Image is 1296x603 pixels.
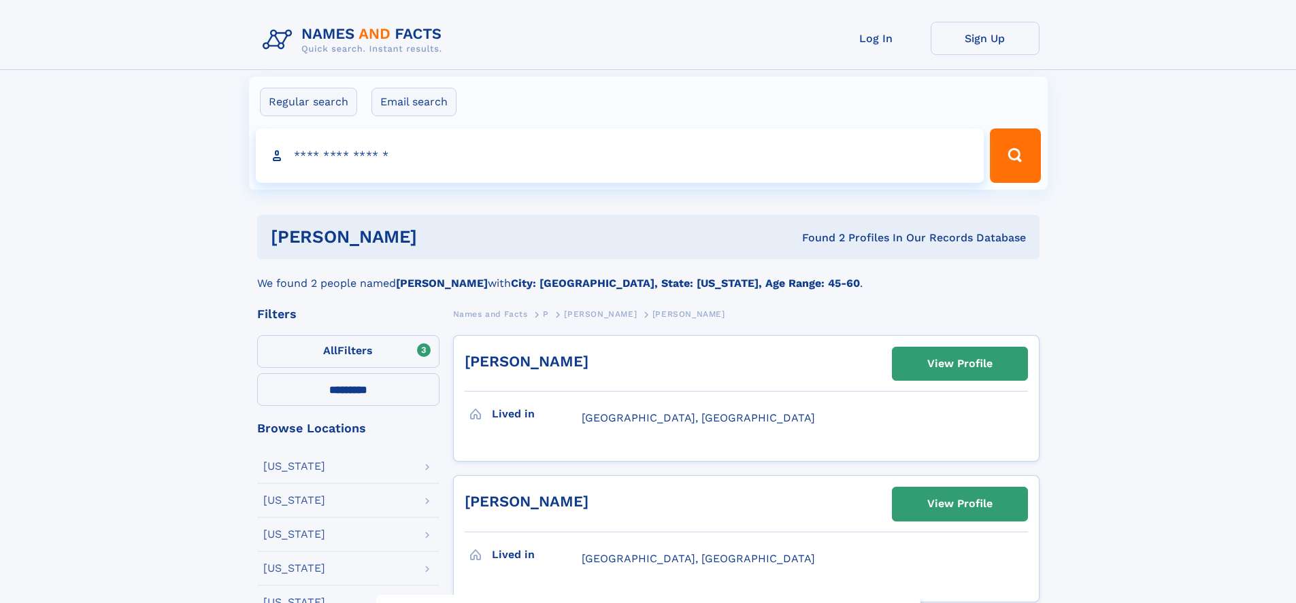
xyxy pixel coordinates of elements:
[610,230,1026,245] div: Found 2 Profiles In Our Records Database
[256,128,984,183] input: search input
[927,488,993,519] div: View Profile
[564,305,637,322] a: [PERSON_NAME]
[257,22,453,58] img: Logo Names and Facts
[931,22,1040,55] a: Sign Up
[543,309,549,319] span: P
[271,228,610,245] h1: [PERSON_NAME]
[990,128,1040,183] button: Search Button
[257,259,1040,292] div: We found 2 people named with .
[492,543,582,566] h3: Lived in
[465,493,588,510] a: [PERSON_NAME]
[465,353,588,370] a: [PERSON_NAME]
[564,309,637,319] span: [PERSON_NAME]
[453,305,528,322] a: Names and Facts
[263,461,325,472] div: [US_STATE]
[927,348,993,379] div: View Profile
[582,552,815,565] span: [GEOGRAPHIC_DATA], [GEOGRAPHIC_DATA]
[543,305,549,322] a: P
[257,308,439,320] div: Filters
[263,563,325,574] div: [US_STATE]
[492,402,582,426] h3: Lived in
[263,529,325,540] div: [US_STATE]
[257,422,439,434] div: Browse Locations
[582,411,815,424] span: [GEOGRAPHIC_DATA], [GEOGRAPHIC_DATA]
[511,277,860,290] b: City: [GEOGRAPHIC_DATA], State: [US_STATE], Age Range: 45-60
[323,344,337,357] span: All
[652,309,725,319] span: [PERSON_NAME]
[257,335,439,368] label: Filters
[822,22,931,55] a: Log In
[371,88,456,116] label: Email search
[893,347,1027,380] a: View Profile
[396,277,488,290] b: [PERSON_NAME]
[893,487,1027,520] a: View Profile
[263,495,325,506] div: [US_STATE]
[260,88,357,116] label: Regular search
